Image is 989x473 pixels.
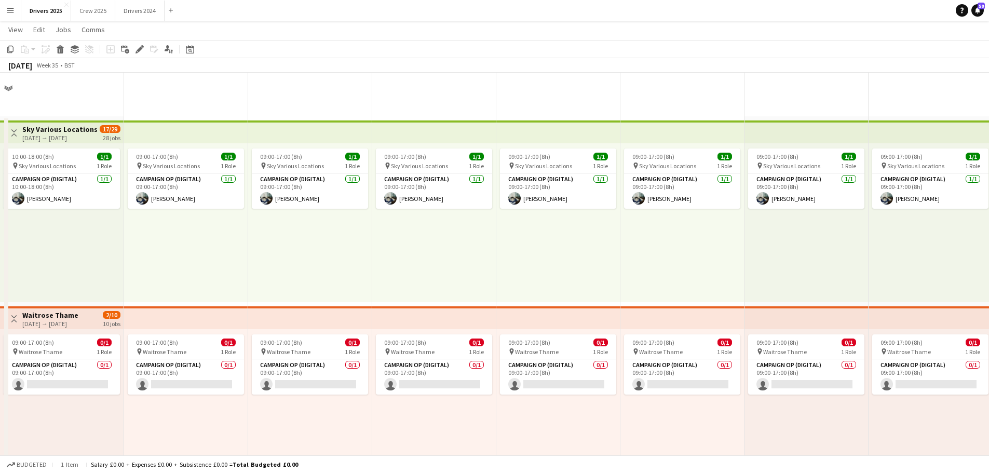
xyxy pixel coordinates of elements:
[82,25,105,34] span: Comms
[34,61,60,69] span: Week 35
[717,162,732,170] span: 1 Role
[260,153,302,160] span: 09:00-17:00 (8h)
[22,134,98,142] div: [DATE] → [DATE]
[391,162,448,170] span: Sky Various Locations
[22,320,78,328] div: [DATE] → [DATE]
[12,153,54,160] span: 10:00-18:00 (8h)
[128,173,244,209] app-card-role: Campaign Op (Digital)1/109:00-17:00 (8h)[PERSON_NAME]
[391,348,435,356] span: Waitrose Thame
[515,162,572,170] span: Sky Various Locations
[4,359,120,395] app-card-role: Campaign Op (Digital)0/109:00-17:00 (8h)
[469,339,484,346] span: 0/1
[17,461,47,468] span: Budgeted
[756,153,798,160] span: 09:00-17:00 (8h)
[872,148,988,209] app-job-card: 09:00-17:00 (8h)1/1 Sky Various Locations1 RoleCampaign Op (Digital)1/109:00-17:00 (8h)[PERSON_NAME]
[4,173,120,209] app-card-role: Campaign Op (Digital)1/110:00-18:00 (8h)[PERSON_NAME]
[252,148,368,209] div: 09:00-17:00 (8h)1/1 Sky Various Locations1 RoleCampaign Op (Digital)1/109:00-17:00 (8h)[PERSON_NAME]
[978,3,985,9] span: 50
[97,162,112,170] span: 1 Role
[252,334,368,395] app-job-card: 09:00-17:00 (8h)0/1 Waitrose Thame1 RoleCampaign Op (Digital)0/109:00-17:00 (8h)
[376,334,492,395] app-job-card: 09:00-17:00 (8h)0/1 Waitrose Thame1 RoleCampaign Op (Digital)0/109:00-17:00 (8h)
[56,25,71,34] span: Jobs
[4,148,120,209] app-job-card: 10:00-18:00 (8h)1/1 Sky Various Locations1 RoleCampaign Op (Digital)1/110:00-18:00 (8h)[PERSON_NAME]
[376,173,492,209] app-card-role: Campaign Op (Digital)1/109:00-17:00 (8h)[PERSON_NAME]
[345,339,360,346] span: 0/1
[717,153,732,160] span: 1/1
[624,148,740,209] app-job-card: 09:00-17:00 (8h)1/1 Sky Various Locations1 RoleCampaign Op (Digital)1/109:00-17:00 (8h)[PERSON_NAME]
[500,148,616,209] app-job-card: 09:00-17:00 (8h)1/1 Sky Various Locations1 RoleCampaign Op (Digital)1/109:00-17:00 (8h)[PERSON_NAME]
[267,348,310,356] span: Waitrose Thame
[345,348,360,356] span: 1 Role
[221,339,236,346] span: 0/1
[103,133,120,142] div: 28 jobs
[842,153,856,160] span: 1/1
[508,153,550,160] span: 09:00-17:00 (8h)
[8,60,32,71] div: [DATE]
[469,162,484,170] span: 1 Role
[376,359,492,395] app-card-role: Campaign Op (Digital)0/109:00-17:00 (8h)
[345,153,360,160] span: 1/1
[624,359,740,395] app-card-role: Campaign Op (Digital)0/109:00-17:00 (8h)
[8,25,23,34] span: View
[748,173,864,209] app-card-role: Campaign Op (Digital)1/109:00-17:00 (8h)[PERSON_NAME]
[887,162,944,170] span: Sky Various Locations
[136,153,178,160] span: 09:00-17:00 (8h)
[221,162,236,170] span: 1 Role
[128,359,244,395] app-card-role: Campaign Op (Digital)0/109:00-17:00 (8h)
[103,311,120,319] span: 2/10
[632,153,674,160] span: 09:00-17:00 (8h)
[384,153,426,160] span: 09:00-17:00 (8h)
[965,162,980,170] span: 1 Role
[345,162,360,170] span: 1 Role
[97,153,112,160] span: 1/1
[748,359,864,395] app-card-role: Campaign Op (Digital)0/109:00-17:00 (8h)
[115,1,165,21] button: Drivers 2024
[252,173,368,209] app-card-role: Campaign Op (Digital)1/109:00-17:00 (8h)[PERSON_NAME]
[71,1,115,21] button: Crew 2025
[21,1,71,21] button: Drivers 2025
[515,348,559,356] span: Waitrose Thame
[469,153,484,160] span: 1/1
[51,23,75,36] a: Jobs
[500,359,616,395] app-card-role: Campaign Op (Digital)0/109:00-17:00 (8h)
[748,334,864,395] div: 09:00-17:00 (8h)0/1 Waitrose Thame1 RoleCampaign Op (Digital)0/109:00-17:00 (8h)
[128,148,244,209] app-job-card: 09:00-17:00 (8h)1/1 Sky Various Locations1 RoleCampaign Op (Digital)1/109:00-17:00 (8h)[PERSON_NAME]
[639,162,696,170] span: Sky Various Locations
[221,348,236,356] span: 1 Role
[252,359,368,395] app-card-role: Campaign Op (Digital)0/109:00-17:00 (8h)
[91,461,298,468] div: Salary £0.00 + Expenses £0.00 + Subsistence £0.00 =
[624,173,740,209] app-card-role: Campaign Op (Digital)1/109:00-17:00 (8h)[PERSON_NAME]
[260,339,302,346] span: 09:00-17:00 (8h)
[763,348,807,356] span: Waitrose Thame
[971,4,984,17] a: 50
[4,23,27,36] a: View
[593,162,608,170] span: 1 Role
[508,339,550,346] span: 09:00-17:00 (8h)
[500,173,616,209] app-card-role: Campaign Op (Digital)1/109:00-17:00 (8h)[PERSON_NAME]
[748,148,864,209] app-job-card: 09:00-17:00 (8h)1/1 Sky Various Locations1 RoleCampaign Op (Digital)1/109:00-17:00 (8h)[PERSON_NAME]
[966,339,980,346] span: 0/1
[593,348,608,356] span: 1 Role
[29,23,49,36] a: Edit
[763,162,820,170] span: Sky Various Locations
[624,334,740,395] app-job-card: 09:00-17:00 (8h)0/1 Waitrose Thame1 RoleCampaign Op (Digital)0/109:00-17:00 (8h)
[143,348,186,356] span: Waitrose Thame
[717,339,732,346] span: 0/1
[500,334,616,395] div: 09:00-17:00 (8h)0/1 Waitrose Thame1 RoleCampaign Op (Digital)0/109:00-17:00 (8h)
[100,125,120,133] span: 17/29
[103,319,120,328] div: 10 jobs
[97,339,112,346] span: 0/1
[4,334,120,395] app-job-card: 09:00-17:00 (8h)0/1 Waitrose Thame1 RoleCampaign Op (Digital)0/109:00-17:00 (8h)
[64,61,75,69] div: BST
[841,162,856,170] span: 1 Role
[632,339,674,346] span: 09:00-17:00 (8h)
[966,153,980,160] span: 1/1
[19,162,76,170] span: Sky Various Locations
[872,334,988,395] app-job-card: 09:00-17:00 (8h)0/1 Waitrose Thame1 RoleCampaign Op (Digital)0/109:00-17:00 (8h)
